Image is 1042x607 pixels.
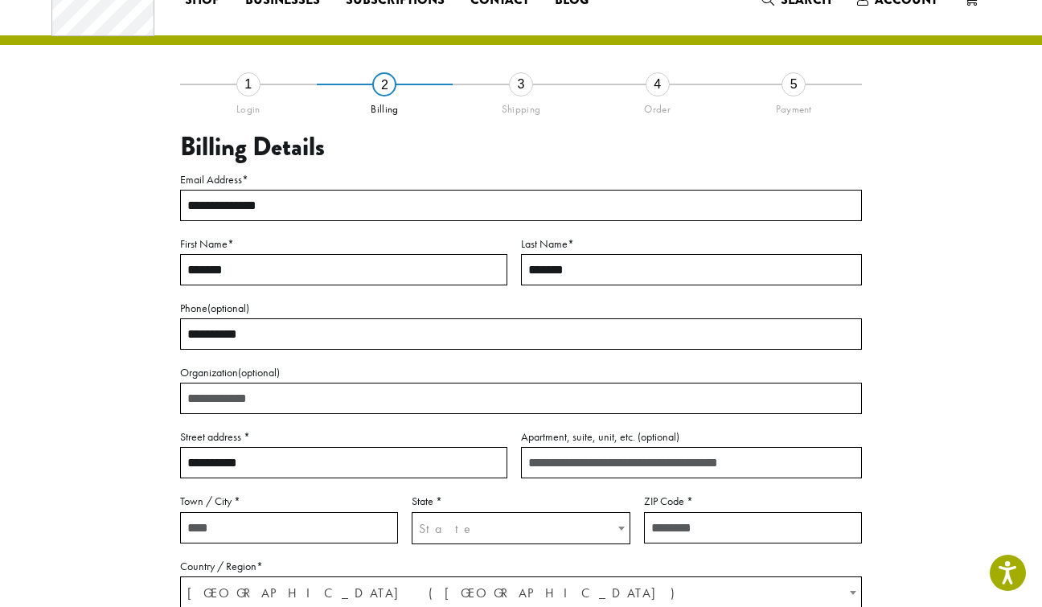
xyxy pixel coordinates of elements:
[180,363,862,383] label: Organization
[419,520,475,537] span: State
[317,96,453,116] div: Billing
[509,72,533,96] div: 3
[453,96,589,116] div: Shipping
[781,72,806,96] div: 5
[180,96,317,116] div: Login
[521,427,862,447] label: Apartment, suite, unit, etc.
[412,512,630,544] span: State
[644,491,862,511] label: ZIP Code
[638,429,679,444] span: (optional)
[372,72,396,96] div: 2
[180,427,507,447] label: Street address
[236,72,260,96] div: 1
[207,301,249,315] span: (optional)
[180,170,862,190] label: Email Address
[521,234,862,254] label: Last Name
[180,234,507,254] label: First Name
[238,365,280,379] span: (optional)
[180,132,862,162] h3: Billing Details
[646,72,670,96] div: 4
[180,491,398,511] label: Town / City
[589,96,726,116] div: Order
[412,491,630,511] label: State
[725,96,862,116] div: Payment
